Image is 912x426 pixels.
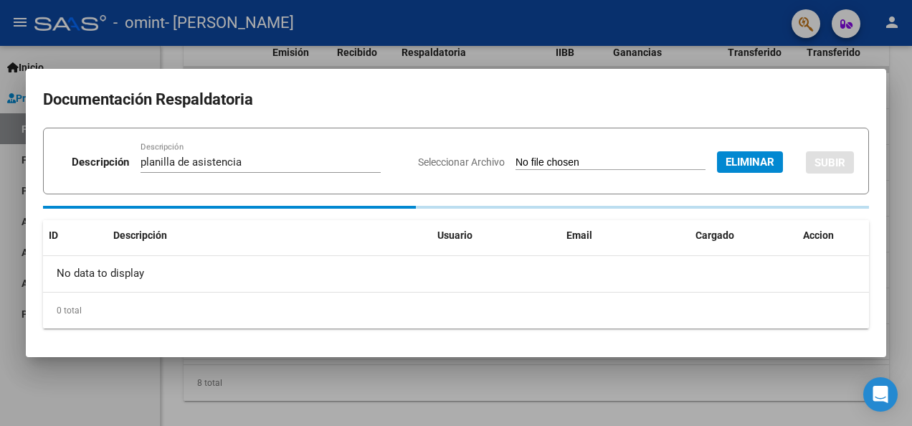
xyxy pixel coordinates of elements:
[43,86,869,113] h2: Documentación Respaldatoria
[726,156,774,169] span: Eliminar
[806,151,854,174] button: SUBIR
[432,220,561,251] datatable-header-cell: Usuario
[797,220,869,251] datatable-header-cell: Accion
[717,151,783,173] button: Eliminar
[566,229,592,241] span: Email
[418,156,505,168] span: Seleccionar Archivo
[695,229,734,241] span: Cargado
[863,377,898,412] div: Open Intercom Messenger
[72,154,129,171] p: Descripción
[43,293,869,328] div: 0 total
[690,220,797,251] datatable-header-cell: Cargado
[803,229,834,241] span: Accion
[561,220,690,251] datatable-header-cell: Email
[437,229,472,241] span: Usuario
[108,220,432,251] datatable-header-cell: Descripción
[43,256,869,292] div: No data to display
[814,156,845,169] span: SUBIR
[49,229,58,241] span: ID
[43,220,108,251] datatable-header-cell: ID
[113,229,167,241] span: Descripción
